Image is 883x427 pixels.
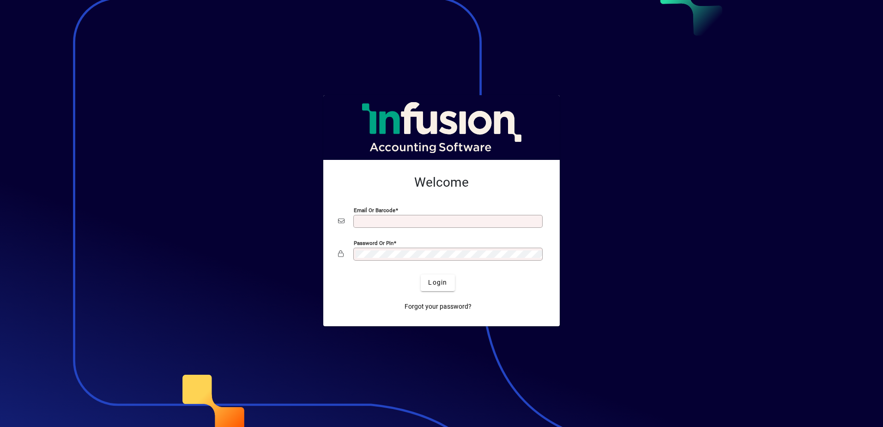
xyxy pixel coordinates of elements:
[405,302,472,311] span: Forgot your password?
[338,175,545,190] h2: Welcome
[401,299,475,315] a: Forgot your password?
[354,239,393,246] mat-label: Password or Pin
[421,274,454,291] button: Login
[354,207,395,213] mat-label: Email or Barcode
[428,278,447,287] span: Login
